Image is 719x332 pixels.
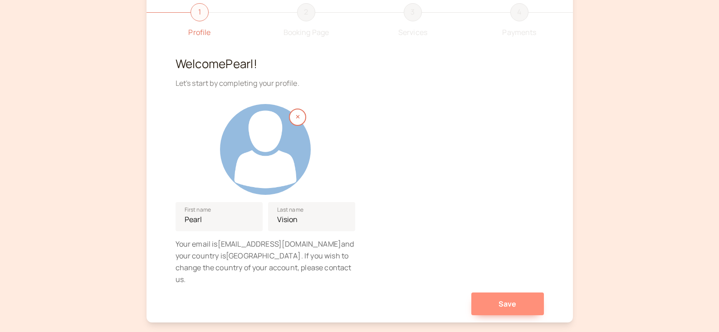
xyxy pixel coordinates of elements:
[185,205,211,214] span: First name
[268,202,355,231] input: Last name
[398,27,427,39] div: Services
[176,78,544,89] div: Let's start by completing your profile.
[277,205,303,214] span: Last name
[191,3,209,21] div: 1
[289,109,306,126] button: Remove
[176,202,263,231] input: First name
[471,292,544,315] button: Save
[404,3,422,21] div: 3
[176,238,355,286] div: Your email is [EMAIL_ADDRESS][DOMAIN_NAME] and your country is [GEOGRAPHIC_DATA] . If you wish to...
[674,288,719,332] iframe: Chat Widget
[510,3,528,21] div: 4
[284,27,329,39] div: Booking Page
[147,3,253,39] a: 1Profile
[176,57,544,70] h2: Welcome Pearl !
[499,299,517,309] span: Save
[297,3,315,21] div: 2
[502,27,536,39] div: Payments
[188,27,210,39] div: Profile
